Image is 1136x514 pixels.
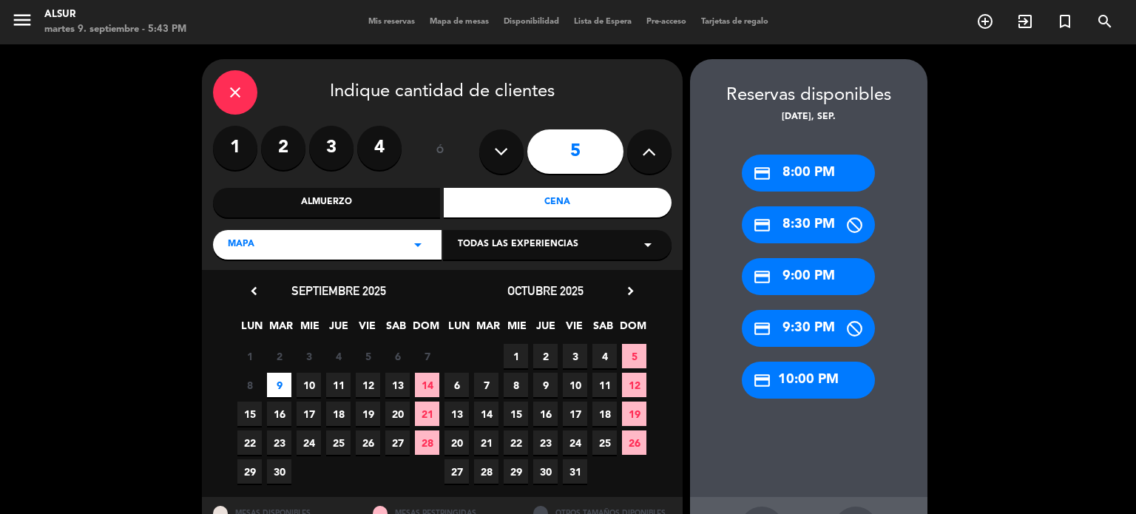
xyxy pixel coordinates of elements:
div: [DATE], sep. [690,110,927,125]
span: 8 [504,373,528,397]
span: 13 [444,402,469,426]
i: credit_card [753,319,771,338]
i: turned_in_not [1056,13,1074,30]
label: 3 [309,126,354,170]
span: 20 [444,430,469,455]
span: 16 [533,402,558,426]
i: credit_card [753,216,771,234]
span: 5 [622,344,646,368]
span: 6 [444,373,469,397]
div: Reservas disponibles [690,81,927,110]
span: Disponibilidad [496,18,567,26]
span: DOM [413,317,437,342]
span: 14 [474,402,498,426]
span: Todas las experiencias [458,237,578,252]
span: LUN [240,317,264,342]
span: octubre 2025 [507,283,584,298]
span: 7 [415,344,439,368]
span: 7 [474,373,498,397]
span: 27 [444,459,469,484]
span: 24 [563,430,587,455]
span: 29 [504,459,528,484]
span: 4 [326,344,351,368]
span: 17 [297,402,321,426]
div: 8:30 PM [742,206,875,243]
span: 25 [326,430,351,455]
i: credit_card [753,164,771,183]
span: 15 [504,402,528,426]
span: 17 [563,402,587,426]
span: 21 [415,402,439,426]
i: close [226,84,244,101]
span: 5 [356,344,380,368]
div: 8:00 PM [742,155,875,192]
span: 11 [592,373,617,397]
i: menu [11,9,33,31]
span: 4 [592,344,617,368]
span: 2 [267,344,291,368]
label: 1 [213,126,257,170]
span: Mapa de mesas [422,18,496,26]
i: chevron_right [623,283,638,299]
div: Almuerzo [213,188,441,217]
span: 10 [297,373,321,397]
span: VIE [562,317,586,342]
span: 30 [267,459,291,484]
div: Alsur [44,7,186,22]
i: search [1096,13,1114,30]
span: MAR [268,317,293,342]
label: 2 [261,126,305,170]
div: 10:00 PM [742,362,875,399]
i: add_circle_outline [976,13,994,30]
span: Mapa [228,237,254,252]
label: 4 [357,126,402,170]
div: Indique cantidad de clientes [213,70,672,115]
span: MIE [504,317,529,342]
span: 12 [622,373,646,397]
i: credit_card [753,371,771,390]
span: 6 [385,344,410,368]
span: 22 [504,430,528,455]
span: 30 [533,459,558,484]
span: VIE [355,317,379,342]
i: exit_to_app [1016,13,1034,30]
span: 28 [474,459,498,484]
span: 1 [504,344,528,368]
span: MIE [297,317,322,342]
span: 20 [385,402,410,426]
i: arrow_drop_down [409,236,427,254]
span: 3 [563,344,587,368]
span: DOM [620,317,644,342]
span: 11 [326,373,351,397]
span: SAB [384,317,408,342]
span: 13 [385,373,410,397]
span: 12 [356,373,380,397]
i: credit_card [753,268,771,286]
span: 8 [237,373,262,397]
span: 16 [267,402,291,426]
span: 2 [533,344,558,368]
span: 23 [533,430,558,455]
i: arrow_drop_down [639,236,657,254]
span: 15 [237,402,262,426]
span: 1 [237,344,262,368]
span: 14 [415,373,439,397]
span: 3 [297,344,321,368]
span: 21 [474,430,498,455]
span: 24 [297,430,321,455]
span: 9 [533,373,558,397]
span: 22 [237,430,262,455]
span: 19 [622,402,646,426]
span: Lista de Espera [567,18,639,26]
span: MAR [476,317,500,342]
div: Cena [444,188,672,217]
span: JUE [533,317,558,342]
span: 26 [356,430,380,455]
span: 10 [563,373,587,397]
span: 28 [415,430,439,455]
span: 31 [563,459,587,484]
span: 23 [267,430,291,455]
button: menu [11,9,33,36]
span: septiembre 2025 [291,283,386,298]
div: 9:00 PM [742,258,875,295]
